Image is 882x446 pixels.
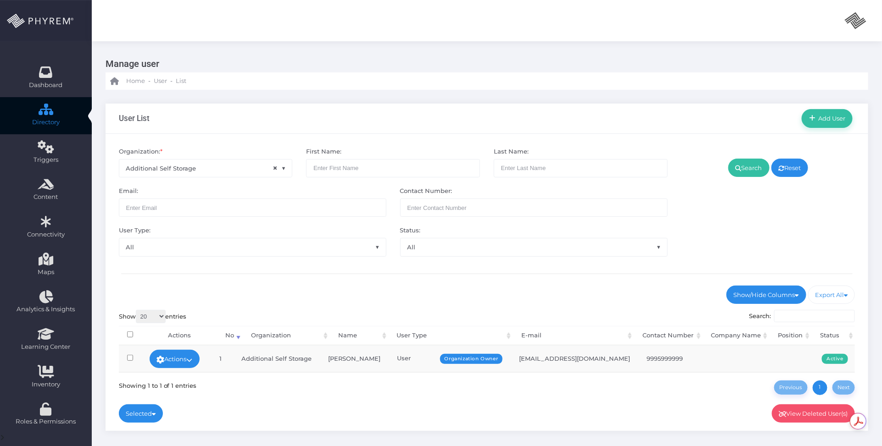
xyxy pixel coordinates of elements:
[400,198,668,217] input: Maximum of 10 digits required
[770,326,812,346] th: Position: activate to sort column ascending
[6,193,86,202] span: Content
[511,346,638,372] td: [EMAIL_ADDRESS][DOMAIN_NAME]
[119,198,386,217] input: Enter Email
[6,305,86,314] span: Analytics & Insights
[119,379,197,390] div: Showing 1 to 1 of 1 entries
[822,354,848,364] span: Active
[119,404,163,423] a: Selected
[815,115,846,122] span: Add User
[400,238,668,256] span: All
[401,238,667,256] span: All
[119,160,292,177] span: Additional Self Storage
[141,326,217,346] th: Actions
[154,77,167,86] span: User
[494,159,668,177] input: Enter Last Name
[330,326,389,346] th: Name: activate to sort column ascending
[306,159,480,177] input: Enter First Name
[802,109,853,127] a: Add User
[38,268,54,277] span: Maps
[400,187,452,196] label: Contact Number:
[273,163,278,174] span: ×
[119,226,151,235] label: User Type:
[154,72,167,90] a: User
[119,310,187,323] label: Show entries
[397,354,502,363] div: User
[808,286,855,304] a: Export All
[243,326,330,346] th: Organization: activate to sort column ascending
[147,77,152,86] li: -
[813,380,827,395] a: 1
[513,326,634,346] th: E-mail: activate to sort column ascending
[126,77,145,86] span: Home
[208,346,233,372] td: 1
[320,346,389,372] td: [PERSON_NAME]
[136,310,166,323] select: Showentries
[119,147,162,156] label: Organization:
[634,326,703,346] th: Contact Number: activate to sort column ascending
[494,147,529,156] label: Last Name:
[119,114,150,123] h3: User List
[771,159,809,177] a: Reset
[6,118,86,127] span: Directory
[306,147,341,156] label: First Name:
[6,230,86,239] span: Connectivity
[176,72,186,90] a: List
[6,417,86,426] span: Roles & Permissions
[119,238,386,256] span: All
[6,342,86,352] span: Learning Center
[110,72,145,90] a: Home
[772,404,855,423] a: View Deleted User(s)
[176,77,186,86] span: List
[6,155,86,165] span: Triggers
[774,310,855,323] input: Search:
[812,326,855,346] th: Status: activate to sort column ascending
[119,238,386,256] span: All
[233,346,320,372] td: Additional Self Storage
[400,226,421,235] label: Status:
[150,350,200,368] a: Actions
[728,159,770,177] a: Search
[217,326,243,346] th: No: activate to sort column ascending
[106,55,861,72] h3: Manage user
[638,346,706,372] td: 9995999999
[703,326,770,346] th: Company Name: activate to sort column ascending
[726,286,806,304] a: Show/Hide Columns
[749,310,855,323] label: Search:
[119,187,138,196] label: Email:
[389,326,513,346] th: User Type: activate to sort column ascending
[440,354,503,364] span: Organization Owner
[6,380,86,389] span: Inventory
[29,81,63,90] span: Dashboard
[169,77,174,86] li: -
